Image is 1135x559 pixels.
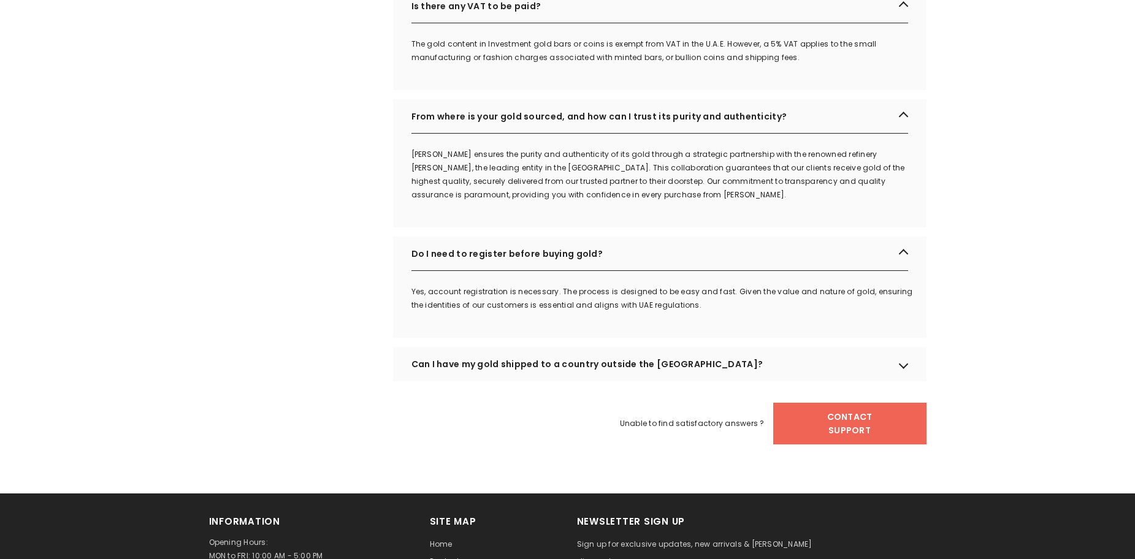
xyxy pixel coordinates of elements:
[773,403,927,444] a: Contact Support
[430,536,453,553] a: Home
[411,148,927,202] p: [PERSON_NAME] ensures the purity and authenticity of its gold through a strategic partnership wit...
[209,515,411,528] h2: Information
[577,515,853,528] h2: Newsletter Sign Up
[393,347,927,381] div: Can I have my gold shipped to a country outside the [GEOGRAPHIC_DATA]?
[393,237,927,271] div: Do I need to register before buying gold?
[430,539,453,549] span: Home
[411,37,927,64] p: The gold content in Investment gold bars or coins is exempt from VAT in the U.A.E. However, a 5% ...
[620,417,765,430] span: Unable to find satisfactory answers ?
[430,515,559,528] h2: Site Map
[393,99,927,134] div: From where is your gold sourced, and how can I trust its purity and authenticity?
[411,285,927,312] p: Yes, account registration is necessary. The process is designed to be easy and fast. Given the va...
